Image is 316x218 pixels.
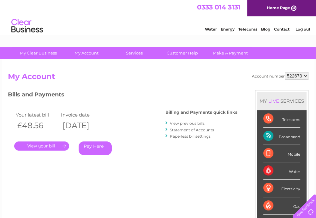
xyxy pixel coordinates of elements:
[170,134,211,139] a: Paperless bill settings
[170,121,205,126] a: View previous bills
[79,141,112,155] a: Pay Here
[263,162,300,180] div: Water
[8,90,237,101] h3: Bills and Payments
[197,3,241,11] a: 0333 014 3131
[252,72,308,80] div: Account number
[261,27,270,32] a: Blog
[11,16,43,36] img: logo.png
[263,145,300,162] div: Mobile
[267,98,280,104] div: LIVE
[8,72,308,84] h2: My Account
[263,197,300,215] div: Gas
[14,111,60,119] td: Your latest bill
[9,3,307,31] div: Clear Business is a trading name of Verastar Limited (registered in [GEOGRAPHIC_DATA] No. 3667643...
[238,27,257,32] a: Telecoms
[170,128,214,132] a: Statement of Accounts
[263,110,300,128] div: Telecoms
[12,47,64,59] a: My Clear Business
[204,47,256,59] a: Make A Payment
[156,47,208,59] a: Customer Help
[60,47,112,59] a: My Account
[263,128,300,145] div: Broadband
[59,119,105,132] th: [DATE]
[165,110,237,115] h4: Billing and Payments quick links
[205,27,217,32] a: Water
[221,27,235,32] a: Energy
[14,119,60,132] th: £48.56
[274,27,289,32] a: Contact
[295,27,310,32] a: Log out
[263,180,300,197] div: Electricity
[108,47,160,59] a: Services
[14,141,69,151] a: .
[59,111,105,119] td: Invoice date
[257,92,307,110] div: MY SERVICES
